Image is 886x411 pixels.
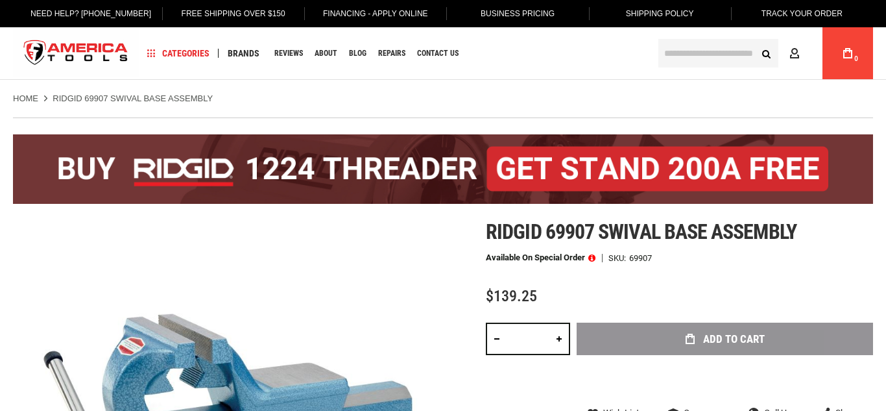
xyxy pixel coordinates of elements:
[147,49,210,58] span: Categories
[13,29,139,78] img: America Tools
[486,287,537,305] span: $139.25
[608,254,629,262] strong: SKU
[13,29,139,78] a: store logo
[343,45,372,62] a: Blog
[222,45,265,62] a: Brands
[754,41,778,66] button: Search
[417,49,459,57] span: Contact Us
[486,253,595,262] p: Available on Special Order
[141,45,215,62] a: Categories
[309,45,343,62] a: About
[574,359,876,364] iframe: Secure express checkout frame
[315,49,337,57] span: About
[486,219,796,244] span: Ridgid 69907 swival base assembly
[13,93,38,105] a: Home
[372,45,411,62] a: Repairs
[854,55,858,62] span: 0
[349,49,366,57] span: Blog
[269,45,309,62] a: Reviews
[626,9,694,18] span: Shipping Policy
[835,27,860,79] a: 0
[53,93,213,103] strong: RIDGID 69907 SWIVAL BASE ASSEMBLY
[274,49,303,57] span: Reviews
[629,254,652,262] div: 69907
[13,134,873,204] img: BOGO: Buy the RIDGID® 1224 Threader (26092), get the 92467 200A Stand FREE!
[411,45,464,62] a: Contact Us
[378,49,405,57] span: Repairs
[228,49,259,58] span: Brands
